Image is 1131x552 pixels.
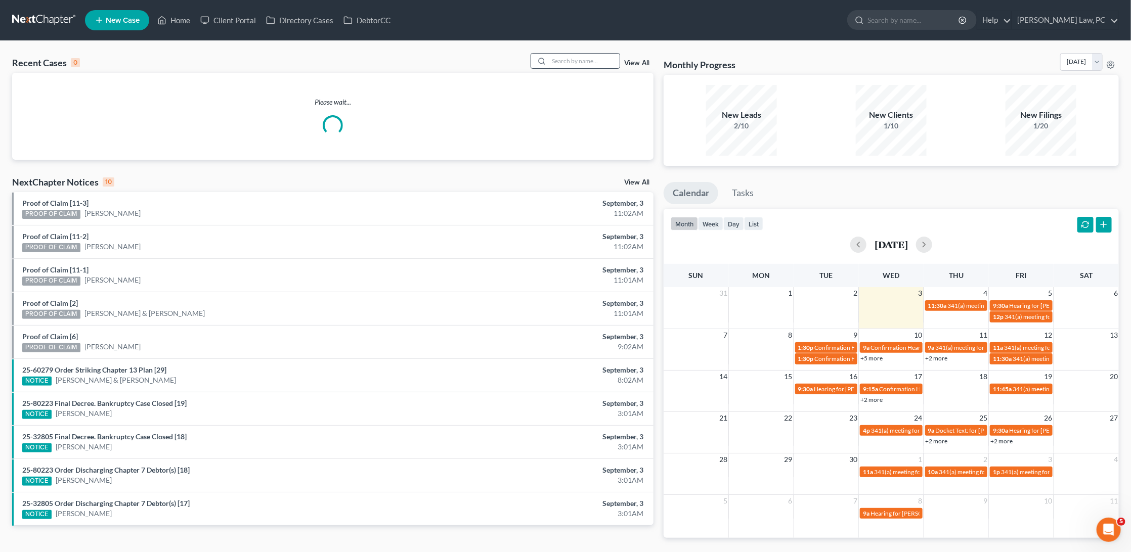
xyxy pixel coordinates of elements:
a: [PERSON_NAME] [56,442,112,452]
span: Hearing for [PERSON_NAME] & [PERSON_NAME] [871,510,1003,517]
a: Home [152,11,195,29]
a: [PERSON_NAME] & [PERSON_NAME] [84,308,205,318]
span: 21 [718,412,728,424]
div: New Clients [856,109,927,121]
span: 11 [978,329,988,341]
span: 341(a) meeting for [PERSON_NAME] [948,302,1046,309]
span: 11a [993,344,1003,351]
span: 8 [788,329,794,341]
span: 5 [722,495,728,507]
span: 4 [982,287,988,299]
span: 11 [1109,495,1119,507]
a: Tasks [723,182,763,204]
span: 31 [718,287,728,299]
a: DebtorCC [338,11,396,29]
span: Confirmation Hearing for [PERSON_NAME] [879,385,995,393]
div: 3:01AM [443,475,643,485]
span: 9a [863,344,869,351]
div: 3:01AM [443,442,643,452]
div: 11:02AM [443,242,643,252]
span: New Case [106,17,140,24]
button: list [744,217,763,231]
span: 341(a) meeting for [PERSON_NAME] [874,468,972,476]
span: 10 [913,329,924,341]
span: 20 [1109,371,1119,383]
span: 18 [978,371,988,383]
span: 5 [1048,287,1054,299]
span: 3 [918,287,924,299]
div: NOTICE [22,410,52,419]
span: Fri [1016,271,1027,280]
span: 9:30a [993,302,1008,309]
a: Proof of Claim [6] [22,332,78,341]
h2: [DATE] [875,239,908,250]
span: 9 [982,495,988,507]
span: 9:15a [863,385,878,393]
div: September, 3 [443,332,643,342]
a: +2 more [860,396,883,403]
a: [PERSON_NAME] [84,342,141,352]
span: 9:30a [798,385,813,393]
span: 27 [1109,412,1119,424]
div: 1/10 [856,121,927,131]
a: 25-60279 Order Striking Chapter 13 Plan [29] [22,365,166,374]
span: 19 [1043,371,1054,383]
a: 25-80223 Order Discharging Chapter 7 Debtor(s) [18] [22,466,190,474]
span: 30 [848,453,858,466]
span: Wed [883,271,899,280]
span: Sat [1080,271,1093,280]
span: 10a [928,468,938,476]
div: 11:01AM [443,275,643,285]
span: 9a [863,510,869,517]
a: +2 more [926,437,948,445]
span: 7 [722,329,728,341]
span: 341(a) meeting for [PERSON_NAME] & [PERSON_NAME] [939,468,1091,476]
a: 25-80223 Final Decree. Bankruptcy Case Closed [19] [22,399,187,407]
div: September, 3 [443,198,643,208]
a: [PERSON_NAME] [56,408,112,419]
div: NOTICE [22,443,52,452]
span: 341(a) meeting for [PERSON_NAME] [871,427,969,434]
input: Search by name... [867,11,960,29]
p: Please wait... [12,97,654,107]
a: Calendar [664,182,718,204]
a: [PERSON_NAME] [56,509,112,519]
span: 1 [788,287,794,299]
span: 2 [982,453,988,466]
iframe: Intercom live chat [1097,518,1121,542]
span: 12 [1043,329,1054,341]
span: Mon [752,271,770,280]
span: 17 [913,371,924,383]
a: View All [624,179,649,186]
div: Recent Cases [12,57,80,69]
span: 9a [928,344,935,351]
div: September, 3 [443,432,643,442]
a: View All [624,60,649,67]
div: New Leads [706,109,777,121]
a: Proof of Claim [11-3] [22,199,89,207]
span: 16 [848,371,858,383]
span: Hearing for [PERSON_NAME] [1009,427,1088,434]
a: Proof of Claim [11-1] [22,265,89,274]
span: 7 [852,495,858,507]
div: 1/20 [1006,121,1076,131]
span: 12p [993,313,1004,320]
span: Hearing for [PERSON_NAME] [814,385,893,393]
div: 2/10 [706,121,777,131]
span: 11:45a [993,385,1012,393]
a: 25-32805 Final Decree. Bankruptcy Case Closed [18] [22,432,187,441]
span: 1 [918,453,924,466]
span: 25 [978,412,988,424]
div: 3:01AM [443,408,643,419]
div: 8:02AM [443,375,643,385]
a: Client Portal [195,11,261,29]
span: Thu [949,271,964,280]
a: 25-32805 Order Discharging Chapter 7 Debtor(s) [17] [22,499,190,508]
span: 1:30p [798,355,814,362]
span: 1:30p [798,344,814,351]
div: PROOF OF CLAIM [22,210,80,219]
div: PROOF OF CLAIM [22,343,80,352]
span: Confirmation Hearing for [PERSON_NAME] [871,344,986,351]
a: Proof of Claim [11-2] [22,232,89,241]
a: Proof of Claim [2] [22,299,78,307]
